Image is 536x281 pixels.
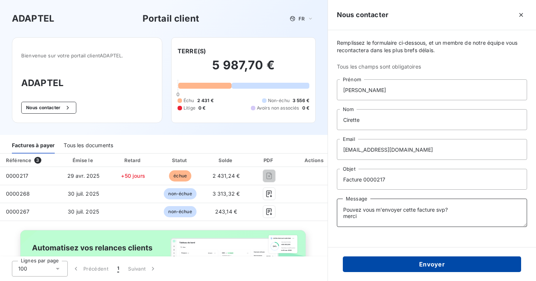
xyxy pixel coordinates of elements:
span: 0 [176,91,179,97]
span: 0000268 [6,190,30,197]
div: Émise le [59,157,108,164]
span: 1 [117,265,119,272]
span: Remplissez le formulaire ci-dessous, et un membre de notre équipe vous recontactera dans les plus... [337,39,527,54]
span: Bienvenue sur votre portail client ADAPTEL . [21,53,153,59]
span: non-échue [164,206,196,217]
h5: Nous contacter [337,10,388,20]
span: 30 juil. 2025 [68,190,99,197]
h6: TERRE(S) [178,47,206,56]
button: Nous contacter [21,102,76,114]
h3: ADAPTEL [12,12,54,25]
input: placeholder [337,139,527,160]
span: 2 431,24 € [213,173,240,179]
span: 0000267 [6,208,29,215]
div: PDF [250,157,288,164]
span: Échu [184,97,194,104]
span: 3 313,32 € [213,190,240,197]
button: 1 [113,261,124,277]
h2: 5 987,70 € [178,58,309,80]
input: placeholder [337,109,527,130]
span: FR [299,16,304,22]
div: Statut [159,157,202,164]
span: 29 avr. 2025 [67,173,100,179]
span: non-échue [164,188,196,199]
span: 0 € [198,105,205,111]
span: échue [169,170,191,181]
span: Litige [184,105,195,111]
span: +50 jours [121,173,145,179]
span: Tous les champs sont obligatoires [337,63,527,70]
span: 3 [34,157,41,164]
span: Non-échu [268,97,290,104]
button: Envoyer [343,256,521,272]
span: 100 [18,265,27,272]
span: 2 431 € [197,97,214,104]
div: Retard [111,157,156,164]
textarea: Pouvez vous m'envoyer cette facture svp? merci [337,199,527,227]
div: Référence [6,157,31,163]
input: placeholder [337,169,527,190]
span: 0 € [302,105,309,111]
button: Suivant [124,261,161,277]
h3: Portail client [143,12,199,25]
span: 3 556 € [293,97,309,104]
div: Factures à payer [12,138,55,154]
div: Actions [291,157,338,164]
div: Tous les documents [64,138,113,154]
input: placeholder [337,79,527,100]
span: Avoirs non associés [257,105,299,111]
button: Précédent [68,261,113,277]
span: 30 juil. 2025 [68,208,99,215]
h3: ADAPTEL [21,76,153,90]
span: 0000217 [6,173,28,179]
div: Solde [205,157,248,164]
span: 243,14 € [215,208,237,215]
